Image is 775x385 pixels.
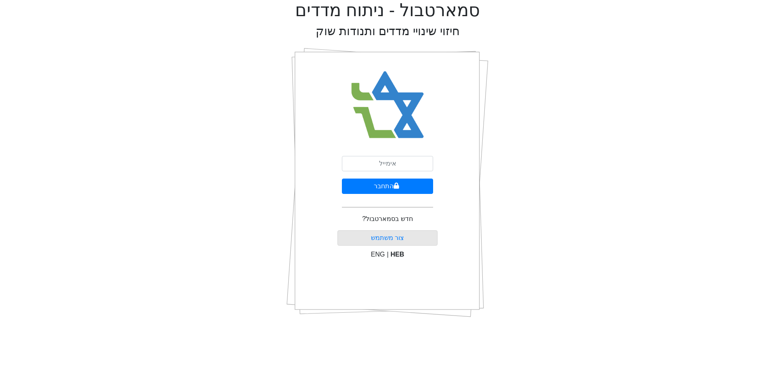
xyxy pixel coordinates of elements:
input: אימייל [342,156,433,171]
button: צור משתמש [337,230,438,246]
a: צור משתמש [371,234,404,241]
span: ENG [371,251,385,258]
span: | [387,251,388,258]
img: Smart Bull [344,61,431,149]
p: חדש בסמארטבול? [362,214,413,224]
span: HEB [391,251,404,258]
button: התחבר [342,179,433,194]
h2: חיזוי שינויי מדדים ותנודות שוק [316,24,460,38]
